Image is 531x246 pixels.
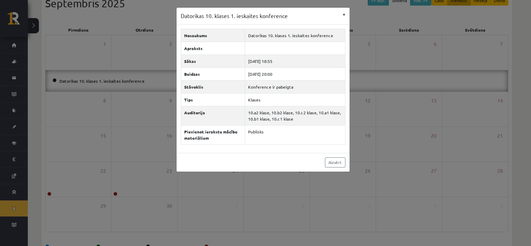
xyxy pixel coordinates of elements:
[181,67,245,80] th: Beidzas
[181,106,245,125] th: Auditorija
[181,93,245,106] th: Tips
[181,55,245,67] th: Sākas
[181,125,245,144] th: Pievienot ierakstu mācību materiāliem
[181,80,245,93] th: Stāvoklis
[245,80,345,93] td: Konference ir pabeigta
[245,125,345,144] td: Publisks
[181,42,245,55] th: Apraksts
[181,12,288,20] h3: Datorikas 10. klases 1. ieskaites konference
[245,106,345,125] td: 10.a2 klase, 10.b2 klase, 10.c2 klase, 10.a1 klase, 10.b1 klase, 10.c1 klase
[181,29,245,42] th: Nosaukums
[325,157,345,167] a: Aizvērt
[245,93,345,106] td: Klases
[245,67,345,80] td: [DATE] 20:00
[338,8,350,21] button: ×
[245,29,345,42] td: Datorikas 10. klases 1. ieskaites konference
[245,55,345,67] td: [DATE] 18:55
